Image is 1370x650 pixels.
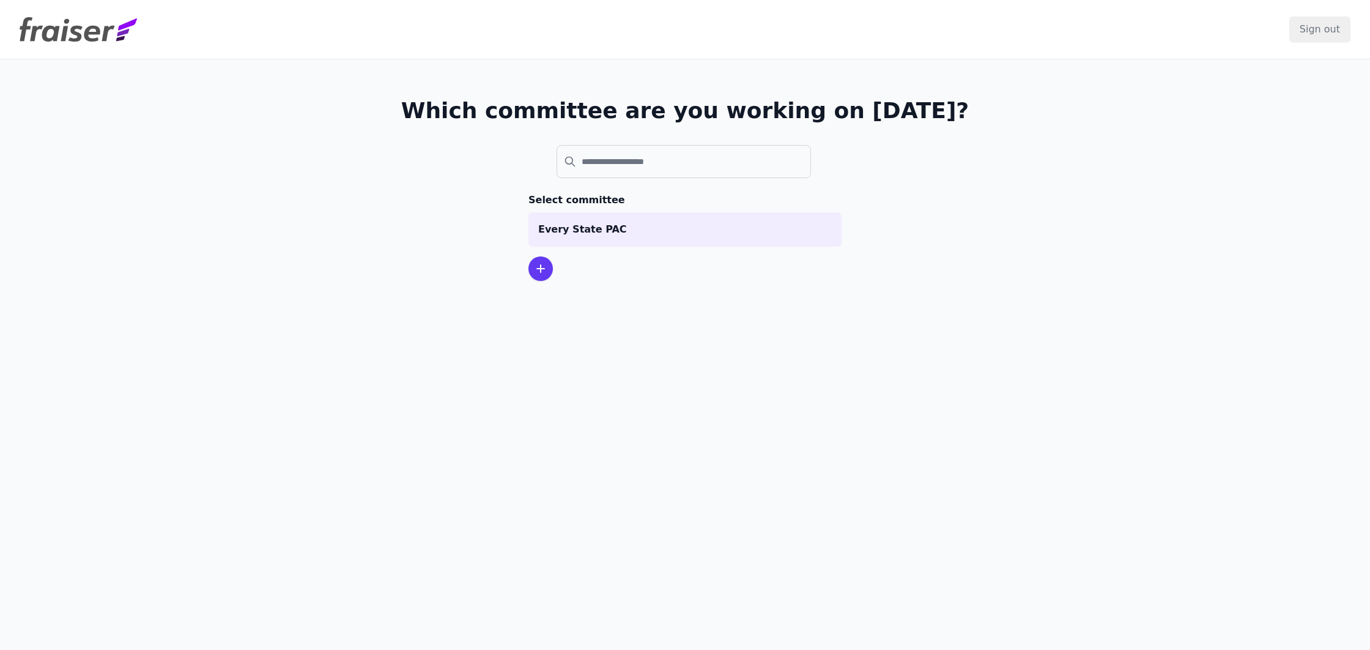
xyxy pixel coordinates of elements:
[538,222,832,237] p: Every State PAC
[528,193,842,207] h3: Select committee
[1289,17,1350,42] input: Sign out
[401,99,969,123] h1: Which committee are you working on [DATE]?
[528,212,842,247] a: Every State PAC
[20,17,137,42] img: Fraiser Logo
